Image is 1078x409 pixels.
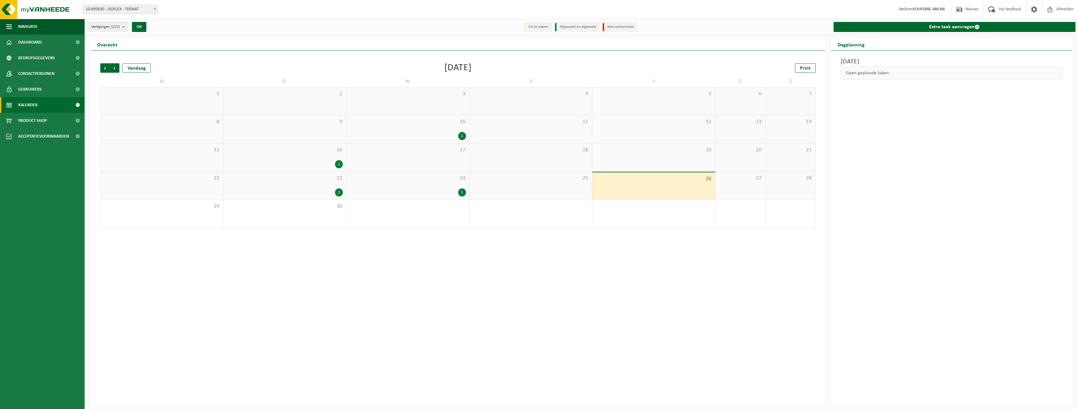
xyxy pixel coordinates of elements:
[349,91,466,97] span: 3
[227,147,343,154] span: 16
[83,5,158,14] span: 10-895630 - ISOFLEX - TERNAT
[473,118,589,125] span: 11
[795,63,816,73] a: Print
[227,175,343,182] span: 23
[800,66,811,71] span: Print
[104,203,220,210] span: 29
[18,97,38,113] span: Kalender
[227,203,343,210] span: 30
[834,22,1076,32] a: Extra taak aanvragen
[719,175,762,182] span: 27
[524,23,552,31] li: Uit te voeren
[473,175,589,182] span: 25
[227,118,343,125] span: 9
[769,91,812,97] span: 7
[913,7,945,12] strong: SOUFIANE AM-MI
[592,76,715,87] td: V
[444,63,472,73] div: [DATE]
[132,22,146,32] button: OK
[346,76,469,87] td: W
[458,188,466,197] div: 1
[18,50,55,66] span: Bedrijfsgegevens
[769,175,812,182] span: 28
[104,91,220,97] span: 1
[555,23,599,31] li: Afgewerkt en afgemeld
[110,63,119,73] span: Volgende
[111,25,120,29] count: (2/2)
[18,19,38,34] span: Navigatie
[100,76,223,87] td: M
[469,76,593,87] td: D
[473,91,589,97] span: 4
[18,81,42,97] span: Gebruikers
[595,118,712,125] span: 12
[100,63,110,73] span: Vorige
[123,63,151,73] div: Vandaag
[88,22,128,31] button: Vestigingen(2/2)
[18,128,69,144] span: Acceptatievoorwaarden
[458,132,466,140] div: 1
[595,176,712,182] span: 26
[719,91,762,97] span: 6
[104,175,220,182] span: 22
[841,57,1063,66] h3: [DATE]
[18,34,42,50] span: Dashboard
[227,91,343,97] span: 2
[719,147,762,154] span: 20
[715,76,766,87] td: Z
[595,91,712,97] span: 5
[91,22,120,32] span: Vestigingen
[831,38,871,50] h2: Dagplanning
[349,147,466,154] span: 17
[104,118,220,125] span: 8
[18,66,55,81] span: Contactpersonen
[841,66,1063,80] div: Geen geplande taken
[766,76,816,87] td: Z
[349,118,466,125] span: 10
[104,147,220,154] span: 15
[18,113,47,128] span: Product Shop
[769,147,812,154] span: 21
[335,160,343,168] div: 1
[473,147,589,154] span: 18
[603,23,637,31] li: Non-conformiteit
[91,38,124,50] h2: Overzicht
[223,76,347,87] td: D
[349,175,466,182] span: 24
[335,188,343,197] div: 1
[719,118,762,125] span: 13
[769,118,812,125] span: 14
[595,147,712,154] span: 19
